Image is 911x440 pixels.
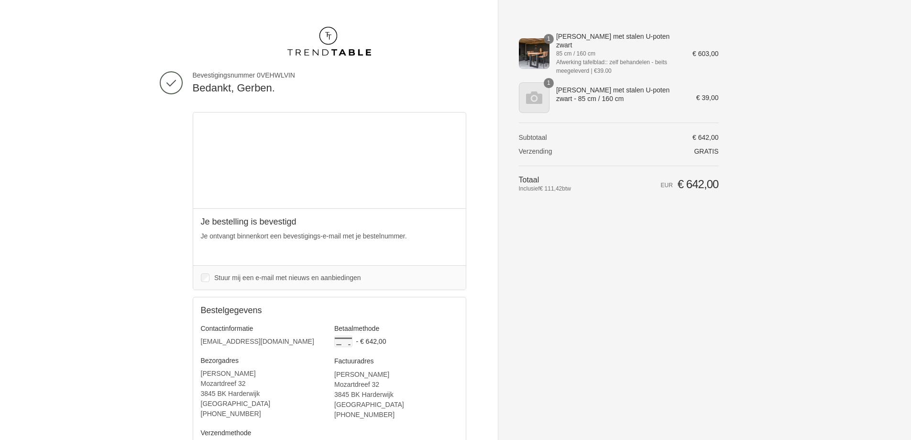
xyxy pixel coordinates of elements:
h3: Verzendmethode [201,429,325,437]
span: € 603,00 [692,50,719,57]
span: 1 [544,78,554,88]
span: € 39,00 [696,94,719,102]
img: Douglas bartafel met stalen U-poten zwart - 85 cm / 160 cm [519,82,549,113]
h3: Factuuradres [334,357,458,365]
th: Subtotaal [519,133,606,142]
p: Je ontvangt binnenkort een bevestigings-e-mail met je bestelnummer. [201,231,458,241]
span: Stuur mij een e-mail met nieuws en aanbiedingen [214,274,361,282]
span: 85 cm / 160 cm [556,49,679,58]
bdo: [EMAIL_ADDRESS][DOMAIN_NAME] [201,338,314,345]
span: - € 642,00 [356,338,386,345]
span: Totaal [519,176,539,184]
span: Afwerking tafelblad:: zelf behandelen - beits meegeleverd | €39.00 [556,58,679,75]
span: 1 [544,34,554,44]
address: [PERSON_NAME] Mozartdreef 32 3845 BK Harderwijk [GEOGRAPHIC_DATA] ‎[PHONE_NUMBER] [334,370,458,420]
img: Douglas bartafel met stalen U-poten zwart - 85 cm / 160 cm [519,38,549,69]
span: Bevestigingsnummer 0VEHWLVIN [193,71,466,79]
iframe: Google-kaart met pinpoint van het bezorgadres: Harderwijk [193,113,466,208]
span: Verzending [519,147,552,155]
span: € 642,00 [692,134,719,141]
img: trend-table [287,27,371,56]
span: € 111,42 [540,185,562,192]
h2: Bestelgegevens [201,305,329,316]
h3: Contactinformatie [201,324,325,333]
address: [PERSON_NAME] Mozartdreef 32 3845 BK Harderwijk [GEOGRAPHIC_DATA] ‎[PHONE_NUMBER] [201,369,325,419]
span: EUR [661,182,673,189]
h2: Bedankt, Gerben. [193,81,466,95]
span: € 642,00 [678,178,719,191]
h2: Je bestelling is bevestigd [201,216,458,227]
span: [PERSON_NAME] met stalen U-poten zwart [556,32,679,49]
span: [PERSON_NAME] met stalen U-poten zwart - 85 cm / 160 cm [556,86,679,103]
h3: Bezorgadres [201,356,325,365]
span: Inclusief btw [519,184,606,193]
h3: Betaalmethode [334,324,458,333]
span: Gratis [694,147,718,155]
